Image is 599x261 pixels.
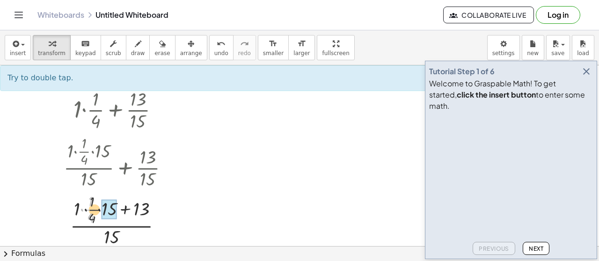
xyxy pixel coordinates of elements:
[522,35,544,60] button: new
[238,50,251,56] span: redo
[7,73,73,82] span: Try to double tap.
[269,38,278,49] i: format_size
[126,35,150,60] button: draw
[263,50,284,56] span: smaller
[572,35,594,60] button: load
[317,35,354,60] button: fullscreen
[288,35,315,60] button: format_sizelarger
[233,35,256,60] button: redoredo
[492,50,515,56] span: settings
[529,245,543,252] span: Next
[546,35,570,60] button: save
[131,50,145,56] span: draw
[451,11,526,19] span: Collaborate Live
[154,50,170,56] span: erase
[457,90,536,99] b: click the insert button
[487,35,520,60] button: settings
[175,35,207,60] button: arrange
[106,50,121,56] span: scrub
[10,50,26,56] span: insert
[11,7,26,22] button: Toggle navigation
[527,50,539,56] span: new
[443,7,534,23] button: Collaborate Live
[258,35,289,60] button: format_sizesmaller
[101,35,126,60] button: scrub
[293,50,310,56] span: larger
[33,35,71,60] button: transform
[536,6,580,24] button: Log in
[217,38,226,49] i: undo
[149,35,175,60] button: erase
[523,242,549,255] button: Next
[70,35,101,60] button: keyboardkeypad
[240,38,249,49] i: redo
[214,50,228,56] span: undo
[37,10,84,20] a: Whiteboards
[551,50,564,56] span: save
[81,38,90,49] i: keyboard
[180,50,202,56] span: arrange
[429,66,495,77] div: Tutorial Step 1 of 6
[297,38,306,49] i: format_size
[209,35,234,60] button: undoundo
[75,50,96,56] span: keypad
[5,35,31,60] button: insert
[322,50,349,56] span: fullscreen
[577,50,589,56] span: load
[38,50,66,56] span: transform
[429,78,593,112] div: Welcome to Graspable Math! To get started, to enter some math.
